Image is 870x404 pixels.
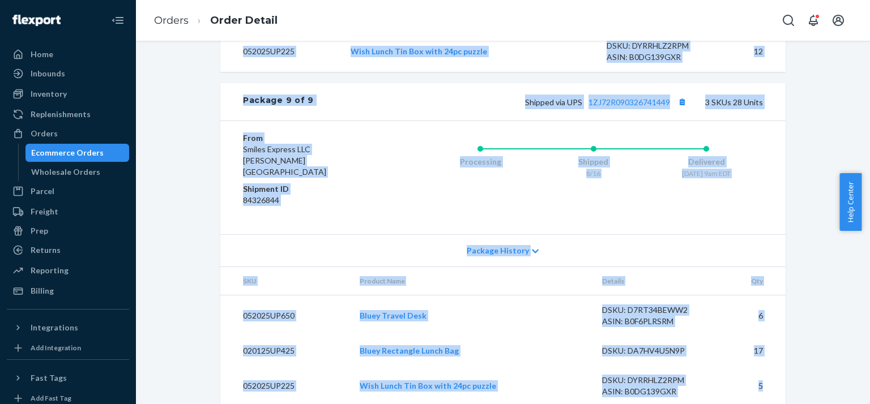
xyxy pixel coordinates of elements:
[243,94,314,109] div: Package 9 of 9
[7,369,129,387] button: Fast Tags
[243,132,378,144] dt: From
[145,4,287,37] ol: breadcrumbs
[220,336,351,366] td: 020125UP425
[777,9,800,32] button: Open Search Box
[31,343,81,353] div: Add Integration
[839,173,862,231] button: Help Center
[467,245,529,256] span: Package History
[7,341,129,355] a: Add Integration
[7,182,129,200] a: Parcel
[650,169,763,178] div: [DATE] 9am EDT
[31,88,67,100] div: Inventory
[31,166,100,178] div: Wholesale Orders
[7,65,129,83] a: Inbounds
[675,94,689,109] button: Copy tracking number
[360,346,459,355] a: Bluey Rectangle Lunch Bag
[7,124,129,143] a: Orders
[31,206,58,217] div: Freight
[12,15,61,26] img: Flexport logo
[314,94,763,109] div: 3 SKUs 28 Units
[25,144,130,162] a: Ecommerce Orders
[31,68,65,79] div: Inbounds
[154,14,189,27] a: Orders
[7,203,129,221] a: Freight
[7,241,129,259] a: Returns
[7,282,129,300] a: Billing
[602,304,709,316] div: DSKU: D7RT34BEWW2
[210,14,278,27] a: Order Detail
[31,285,54,296] div: Billing
[593,267,718,295] th: Details
[525,97,689,107] span: Shipped via UPS
[31,393,71,403] div: Add Fast Tag
[243,144,326,177] span: Smiles Express LLC [PERSON_NAME][GEOGRAPHIC_DATA]
[31,186,54,197] div: Parcel
[7,222,129,240] a: Prep
[220,267,351,295] th: SKU
[717,267,786,295] th: Qty
[351,46,487,56] a: Wish Lunch Tin Box with 24pc puzzle
[31,128,58,139] div: Orders
[25,163,130,181] a: Wholesale Orders
[31,49,53,60] div: Home
[220,295,351,337] td: 052025UP650
[106,9,129,32] button: Close Navigation
[537,169,650,178] div: 8/16
[717,295,786,337] td: 6
[602,375,709,386] div: DSKU: DYRRHLZ2RPM
[31,244,61,256] div: Returns
[602,386,709,397] div: ASIN: B0DG139GXR
[650,156,763,167] div: Delivered
[717,336,786,366] td: 17
[360,381,496,390] a: Wish Lunch Tin Box with 24pc puzzle
[607,40,713,51] div: DSKU: DYRRHLZ2RPM
[722,31,786,72] td: 12
[31,322,78,333] div: Integrations
[31,225,48,237] div: Prep
[607,51,713,63] div: ASIN: B0DG139GXR
[351,267,593,295] th: Product Name
[360,311,427,320] a: Bluey Travel Desk
[602,345,709,356] div: DSKU: DA7HV4U5N9P
[220,31,342,72] td: 052025UP225
[7,85,129,103] a: Inventory
[31,109,91,120] div: Replenishments
[243,183,378,195] dt: Shipment ID
[588,97,670,107] a: 1ZJ72R090326741449
[31,147,104,158] div: Ecommerce Orders
[537,156,650,167] div: Shipped
[7,45,129,63] a: Home
[602,316,709,327] div: ASIN: B0F6PLRSRM
[31,372,67,384] div: Fast Tags
[7,105,129,123] a: Replenishments
[424,156,537,167] div: Processing
[31,265,69,276] div: Reporting
[802,9,825,32] button: Open notifications
[827,9,850,32] button: Open account menu
[7,319,129,337] button: Integrations
[243,195,378,206] dd: 84326844
[7,261,129,280] a: Reporting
